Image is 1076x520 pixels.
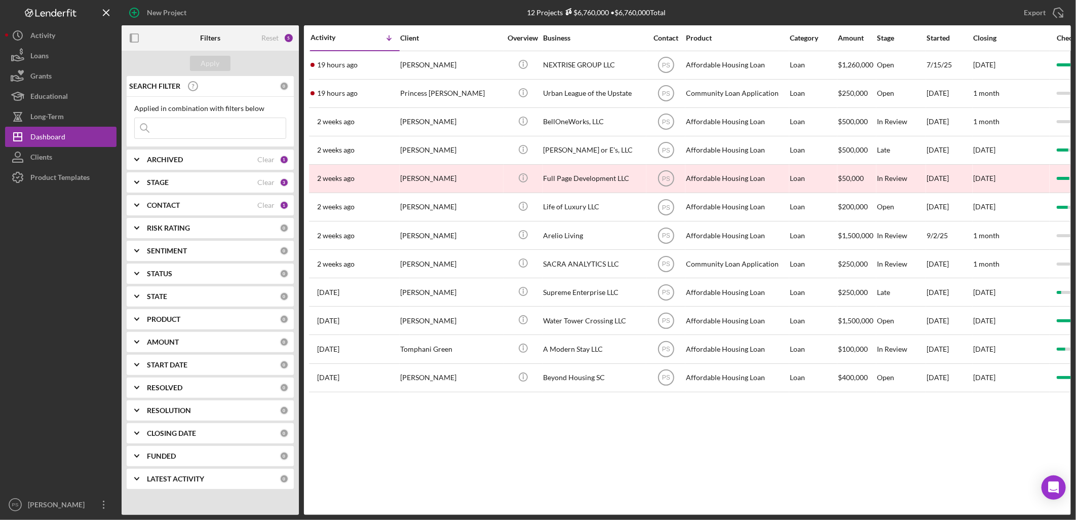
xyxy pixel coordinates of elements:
[400,34,502,42] div: Client
[973,231,1000,240] time: 1 month
[790,52,837,79] div: Loan
[201,56,220,71] div: Apply
[686,108,787,135] div: Affordable Housing Loan
[504,34,542,42] div: Overview
[877,52,926,79] div: Open
[790,108,837,135] div: Loan
[30,46,49,68] div: Loans
[877,279,926,306] div: Late
[543,108,644,135] div: BellOneWorks, LLC
[5,86,117,106] button: Educational
[662,62,670,69] text: PS
[5,495,117,515] button: PS[PERSON_NAME]
[317,317,339,325] time: 2025-08-26 15:37
[317,260,355,268] time: 2025-09-01 03:03
[838,345,868,353] span: $100,000
[280,178,289,187] div: 3
[543,80,644,107] div: Urban League of the Upstate
[543,137,644,164] div: [PERSON_NAME] or E's, LLC
[30,86,68,109] div: Educational
[30,127,65,150] div: Dashboard
[790,336,837,362] div: Loan
[400,108,502,135] div: [PERSON_NAME]
[147,178,169,187] b: STAGE
[317,345,339,353] time: 2025-07-31 12:08
[927,336,972,362] div: [DATE]
[280,406,289,415] div: 0
[147,292,167,301] b: STATE
[973,117,1000,126] time: 1 month
[200,34,220,42] b: Filters
[838,89,868,97] span: $250,000
[280,452,289,461] div: 0
[973,60,995,69] time: [DATE]
[317,118,355,126] time: 2025-09-05 12:30
[317,232,355,240] time: 2025-09-02 16:16
[1014,3,1071,23] button: Export
[790,307,837,334] div: Loan
[790,222,837,249] div: Loan
[317,61,358,69] time: 2025-09-15 20:09
[5,46,117,66] button: Loans
[400,137,502,164] div: [PERSON_NAME]
[317,89,358,97] time: 2025-09-15 19:48
[838,231,873,240] span: $1,500,000
[527,8,666,17] div: 12 Projects • $6,760,000 Total
[686,279,787,306] div: Affordable Housing Loan
[280,269,289,278] div: 0
[543,307,644,334] div: Water Tower Crossing LLC
[927,34,972,42] div: Started
[973,288,995,296] time: [DATE]
[838,288,868,296] span: $250,000
[1024,3,1046,23] div: Export
[280,429,289,438] div: 0
[30,167,90,190] div: Product Templates
[261,34,279,42] div: Reset
[686,194,787,220] div: Affordable Housing Loan
[400,80,502,107] div: Princess [PERSON_NAME]
[543,336,644,362] div: A Modern Stay LLC
[662,119,670,126] text: PS
[973,373,995,382] time: [DATE]
[973,145,995,154] time: [DATE]
[686,364,787,391] div: Affordable Housing Loan
[686,80,787,107] div: Community Loan Application
[973,89,1000,97] time: 1 month
[30,106,64,129] div: Long-Term
[927,364,972,391] div: [DATE]
[686,34,787,42] div: Product
[927,222,972,249] div: 9/2/25
[122,3,197,23] button: New Project
[790,165,837,192] div: Loan
[838,202,868,211] span: $200,000
[838,165,876,192] div: $50,000
[280,201,289,210] div: 1
[311,33,355,42] div: Activity
[790,137,837,164] div: Loan
[543,194,644,220] div: Life of Luxury LLC
[927,52,972,79] div: 7/15/25
[790,364,837,391] div: Loan
[877,250,926,277] div: In Review
[686,165,787,192] div: Affordable Housing Loan
[280,383,289,392] div: 0
[973,316,995,325] time: [DATE]
[147,429,196,437] b: CLOSING DATE
[838,34,876,42] div: Amount
[662,346,670,353] text: PS
[838,145,868,154] span: $500,000
[973,259,1000,268] time: 1 month
[30,25,55,48] div: Activity
[1042,475,1066,500] div: Open Intercom Messenger
[5,66,117,86] a: Grants
[147,338,179,346] b: AMOUNT
[147,156,183,164] b: ARCHIVED
[5,25,117,46] button: Activity
[317,288,339,296] time: 2025-08-27 16:57
[877,137,926,164] div: Late
[877,108,926,135] div: In Review
[280,224,289,233] div: 0
[877,307,926,334] div: Open
[838,373,868,382] span: $400,000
